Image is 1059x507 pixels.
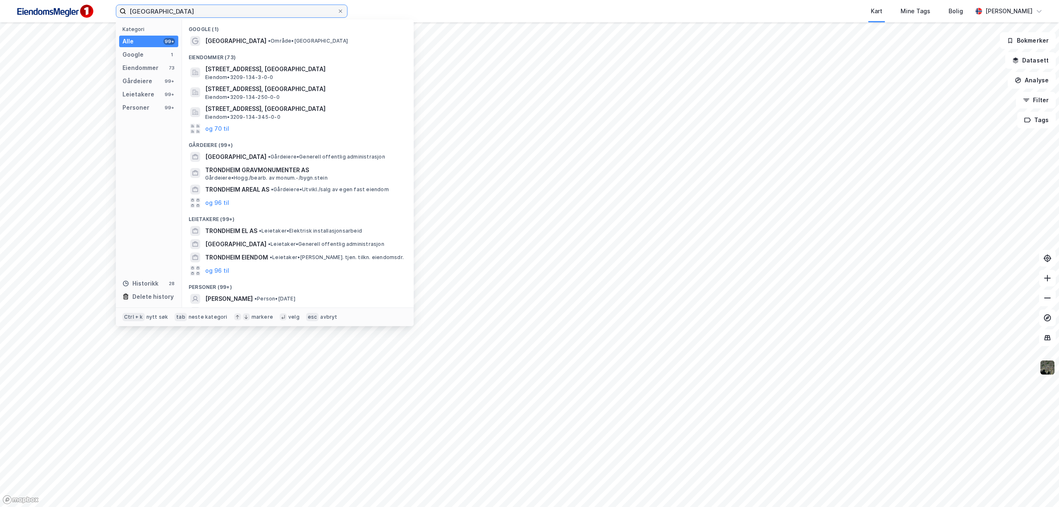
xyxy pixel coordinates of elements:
[163,91,175,98] div: 99+
[1016,92,1056,108] button: Filter
[1000,32,1056,49] button: Bokmerker
[901,6,930,16] div: Mine Tags
[182,48,414,62] div: Eiendommer (73)
[205,114,280,120] span: Eiendom • 3209-134-345-0-0
[985,6,1033,16] div: [PERSON_NAME]
[252,314,273,320] div: markere
[270,254,272,260] span: •
[163,104,175,111] div: 99+
[1018,467,1059,507] iframe: Chat Widget
[122,89,154,99] div: Leietakere
[268,154,271,160] span: •
[182,209,414,224] div: Leietakere (99+)
[13,2,96,21] img: F4PB6Px+NJ5v8B7XTbfpPpyloAAAAASUVORK5CYII=
[320,314,337,320] div: avbryt
[268,241,384,247] span: Leietaker • Generell offentlig administrasjon
[205,64,404,74] span: [STREET_ADDRESS], [GEOGRAPHIC_DATA]
[175,313,187,321] div: tab
[205,226,257,236] span: TRONDHEIM EL AS
[189,314,228,320] div: neste kategori
[205,185,269,195] span: TRONDHEIM AREAL AS
[168,51,175,58] div: 1
[1040,360,1055,375] img: 9k=
[1018,467,1059,507] div: Kontrollprogram for chat
[132,292,174,302] div: Delete history
[205,198,229,208] button: og 96 til
[268,38,271,44] span: •
[2,495,39,505] a: Mapbox homepage
[205,152,266,162] span: [GEOGRAPHIC_DATA]
[268,154,385,160] span: Gårdeiere • Generell offentlig administrasjon
[205,239,266,249] span: [GEOGRAPHIC_DATA]
[254,296,257,302] span: •
[205,266,229,276] button: og 96 til
[182,277,414,292] div: Personer (99+)
[122,103,149,113] div: Personer
[205,84,404,94] span: [STREET_ADDRESS], [GEOGRAPHIC_DATA]
[122,26,178,32] div: Kategori
[122,76,152,86] div: Gårdeiere
[182,19,414,34] div: Google (1)
[205,175,328,181] span: Gårdeiere • Hogg./bearb. av monum.-/bygn.stein
[205,104,404,114] span: [STREET_ADDRESS], [GEOGRAPHIC_DATA]
[1017,112,1056,128] button: Tags
[126,5,337,17] input: Søk på adresse, matrikkel, gårdeiere, leietakere eller personer
[122,63,158,73] div: Eiendommer
[168,65,175,71] div: 73
[205,124,229,134] button: og 70 til
[259,228,362,234] span: Leietaker • Elektrisk installasjonsarbeid
[205,165,404,175] span: TRONDHEIM GRAVMONUMENTER AS
[306,313,319,321] div: esc
[205,94,280,101] span: Eiendom • 3209-134-250-0-0
[122,50,144,60] div: Google
[271,186,389,193] span: Gårdeiere • Utvikl./salg av egen fast eiendom
[146,314,168,320] div: nytt søk
[122,279,158,288] div: Historikk
[205,36,266,46] span: [GEOGRAPHIC_DATA]
[205,294,253,304] span: [PERSON_NAME]
[1005,52,1056,69] button: Datasett
[949,6,963,16] div: Bolig
[205,252,268,262] span: TRONDHEIM EIENDOM
[254,296,295,302] span: Person • [DATE]
[1008,72,1056,89] button: Analyse
[122,36,134,46] div: Alle
[205,74,273,81] span: Eiendom • 3209-134-3-0-0
[163,78,175,84] div: 99+
[271,186,273,192] span: •
[259,228,261,234] span: •
[288,314,299,320] div: velg
[270,254,404,261] span: Leietaker • [PERSON_NAME]. tjen. tilkn. eiendomsdr.
[163,38,175,45] div: 99+
[122,313,145,321] div: Ctrl + k
[871,6,882,16] div: Kart
[182,135,414,150] div: Gårdeiere (99+)
[168,280,175,287] div: 28
[268,241,271,247] span: •
[268,38,348,44] span: Område • [GEOGRAPHIC_DATA]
